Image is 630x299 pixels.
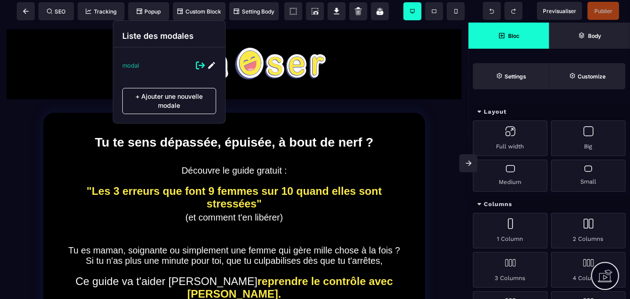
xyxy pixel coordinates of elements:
text: Tu es maman, soignante ou simplement une femme qui gère mille chose à la fois ? Si tu n'as plus u... [66,223,403,250]
text: Découvre le guide gratuit : [66,143,403,160]
span: Preview [537,2,582,20]
span: (et comment t'en libérer) [185,190,283,200]
span: Open Layer Manager [549,23,630,49]
div: 4 Columns [551,252,625,288]
p: Liste des modales [122,30,216,42]
img: aa6757e2f70c7967f7730340346f47c4_yakaoser_%C3%A9crit__copie.png [143,25,326,57]
img: Exit Icon [196,61,205,70]
span: Publier [594,8,612,14]
p: modal [122,62,139,69]
strong: Customize [578,73,606,80]
div: 1 Column [473,213,547,248]
span: Open Style Manager [549,63,625,89]
div: Small [551,160,625,192]
img: Edit Icon [207,61,216,70]
span: Custom Block [177,8,221,15]
span: Previsualiser [543,8,576,14]
span: View components [284,2,302,20]
p: + Ajouter une nouvelle modale [122,88,216,114]
span: Setting Body [234,8,274,15]
div: Layout [468,104,630,120]
strong: Settings [505,73,526,80]
div: Big [551,120,625,156]
text: Ce guide va t'aider [PERSON_NAME] [66,250,403,280]
span: Popup [137,8,161,15]
div: 3 Columns [473,252,547,288]
div: Columns [468,196,630,213]
div: Medium [473,160,547,192]
span: SEO [47,8,66,15]
span: Tracking [86,8,116,15]
span: Open Blocks [468,23,549,49]
b: reprendre le contrôle avec [PERSON_NAME]. [187,253,396,277]
text: "Les 3 erreurs que font 9 femmes sur 10 quand elles sont stressées" [66,160,403,190]
strong: Body [588,32,601,39]
b: Tu te sens dépassée, épuisée, à bout de nerf ? [95,113,373,127]
span: Screenshot [306,2,324,20]
span: Settings [473,63,549,89]
div: Full width [473,120,547,156]
div: 2 Columns [551,213,625,248]
strong: Bloc [508,32,519,39]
